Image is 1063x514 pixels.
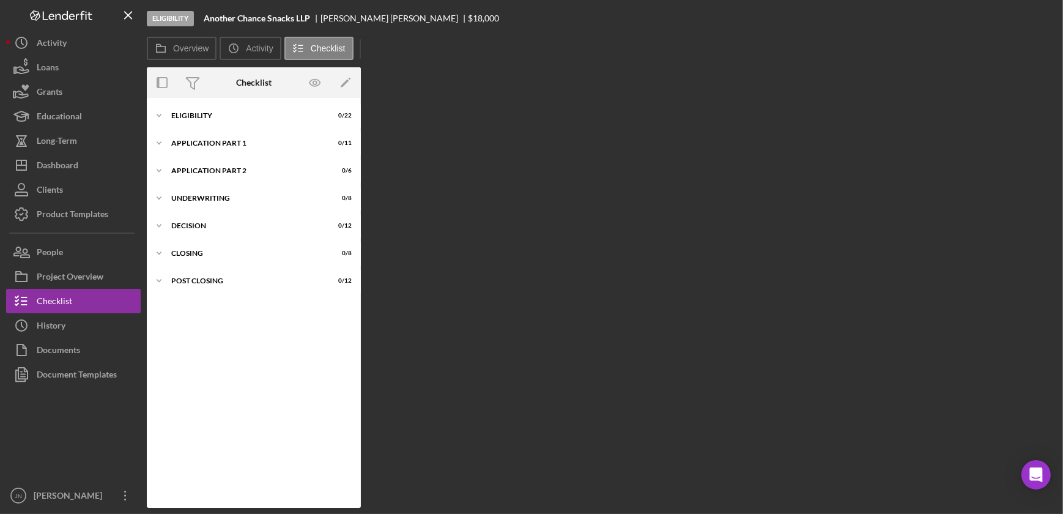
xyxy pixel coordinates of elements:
div: Checklist [37,289,72,316]
label: Overview [173,43,209,53]
div: Application Part 2 [171,167,321,174]
div: 0 / 12 [330,222,352,229]
div: Eligibility [171,112,321,119]
div: Long-Term [37,128,77,156]
div: 0 / 12 [330,277,352,285]
div: Underwriting [171,195,321,202]
button: Overview [147,37,217,60]
div: Clients [37,177,63,205]
button: History [6,313,141,338]
div: Eligibility [147,11,194,26]
label: Checklist [311,43,346,53]
div: Post Closing [171,277,321,285]
button: Educational [6,104,141,128]
span: $18,000 [469,13,500,23]
button: Activity [6,31,141,55]
div: Document Templates [37,362,117,390]
div: Product Templates [37,202,108,229]
div: Dashboard [37,153,78,181]
div: 0 / 22 [330,112,352,119]
div: History [37,313,65,341]
div: [PERSON_NAME] [31,483,110,511]
button: JN[PERSON_NAME] [6,483,141,508]
button: Checklist [284,37,354,60]
div: Open Intercom Messenger [1021,460,1051,490]
div: Application Part 1 [171,140,321,147]
button: Product Templates [6,202,141,226]
div: Loans [37,55,59,83]
div: Decision [171,222,321,229]
div: [PERSON_NAME] [PERSON_NAME] [320,13,469,23]
button: Clients [6,177,141,202]
div: Checklist [236,78,272,88]
button: Grants [6,80,141,104]
button: Loans [6,55,141,80]
div: Grants [37,80,62,107]
label: Activity [246,43,273,53]
div: People [37,240,63,267]
div: 0 / 8 [330,195,352,202]
button: Long-Term [6,128,141,153]
button: People [6,240,141,264]
div: Closing [171,250,321,257]
div: Educational [37,104,82,132]
button: Activity [220,37,281,60]
div: Project Overview [37,264,103,292]
button: Project Overview [6,264,141,289]
div: Activity [37,31,67,58]
button: Documents [6,338,141,362]
div: 0 / 11 [330,140,352,147]
button: Dashboard [6,153,141,177]
b: Another Chance Snacks LLP [204,13,310,23]
button: Document Templates [6,362,141,387]
div: 0 / 8 [330,250,352,257]
text: JN [15,493,22,499]
button: Checklist [6,289,141,313]
div: Documents [37,338,80,365]
div: 0 / 6 [330,167,352,174]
